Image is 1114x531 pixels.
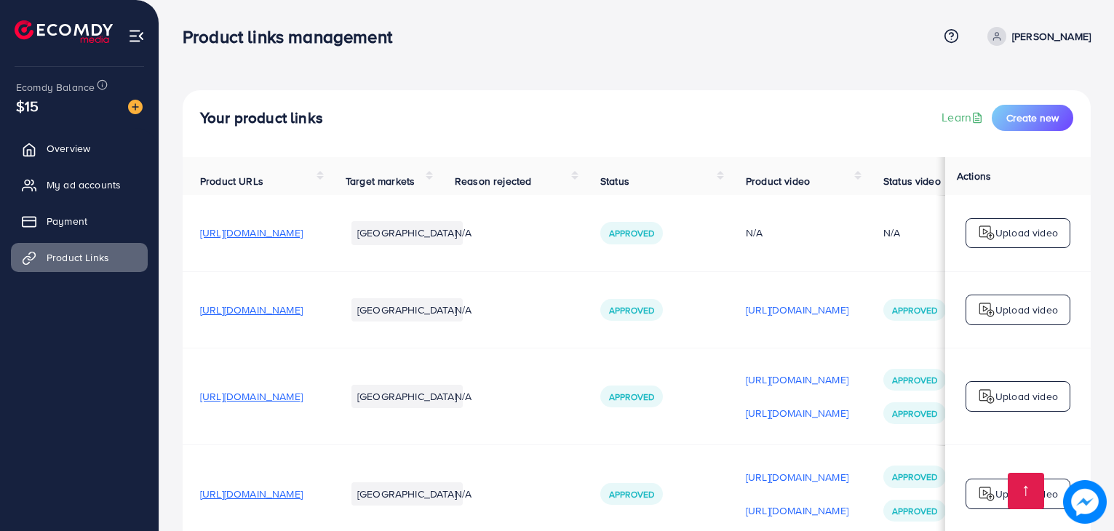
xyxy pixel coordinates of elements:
a: Payment [11,207,148,236]
p: [URL][DOMAIN_NAME] [746,301,848,319]
img: image [128,100,143,114]
span: N/A [455,487,472,501]
span: N/A [455,389,472,404]
span: Approved [892,374,937,386]
span: Overview [47,141,90,156]
span: Approved [609,227,654,239]
h3: Product links management [183,26,404,47]
span: Product video [746,174,810,188]
span: Approved [892,304,937,316]
img: logo [15,20,113,43]
p: [URL][DOMAIN_NAME] [746,502,848,519]
span: Product Links [47,250,109,265]
span: Approved [892,407,937,420]
span: N/A [455,303,472,317]
a: My ad accounts [11,170,148,199]
img: logo [978,301,995,319]
span: Create new [1006,111,1059,125]
span: Product URLs [200,174,263,188]
img: logo [978,485,995,503]
img: image [1063,480,1107,524]
img: logo [978,388,995,405]
span: $15 [16,95,39,116]
p: [URL][DOMAIN_NAME] [746,468,848,486]
li: [GEOGRAPHIC_DATA] [351,298,463,322]
li: [GEOGRAPHIC_DATA] [351,385,463,408]
span: Ecomdy Balance [16,80,95,95]
span: N/A [455,225,472,240]
span: [URL][DOMAIN_NAME] [200,303,303,317]
span: Approved [609,304,654,316]
span: Reason rejected [455,174,531,188]
span: [URL][DOMAIN_NAME] [200,389,303,404]
span: Approved [892,505,937,517]
div: N/A [883,225,900,240]
p: Upload video [995,301,1058,319]
p: [PERSON_NAME] [1012,28,1091,45]
span: Status [600,174,629,188]
h4: Your product links [200,109,323,127]
p: Upload video [995,224,1058,241]
button: Create new [992,105,1073,131]
div: N/A [746,225,848,240]
span: Actions [957,169,991,183]
li: [GEOGRAPHIC_DATA] [351,482,463,506]
span: Approved [609,488,654,500]
li: [GEOGRAPHIC_DATA] [351,221,463,244]
p: [URL][DOMAIN_NAME] [746,404,848,422]
a: Overview [11,134,148,163]
span: Target markets [346,174,415,188]
a: Product Links [11,243,148,272]
a: Learn [942,109,986,126]
img: logo [978,224,995,241]
a: [PERSON_NAME] [982,27,1091,46]
p: Upload video [995,485,1058,503]
span: Approved [892,471,937,483]
p: Upload video [995,388,1058,405]
img: menu [128,28,145,44]
span: [URL][DOMAIN_NAME] [200,487,303,501]
span: Payment [47,214,87,228]
span: Approved [609,391,654,403]
span: [URL][DOMAIN_NAME] [200,225,303,240]
span: Status video [883,174,941,188]
span: My ad accounts [47,177,121,192]
p: [URL][DOMAIN_NAME] [746,371,848,388]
